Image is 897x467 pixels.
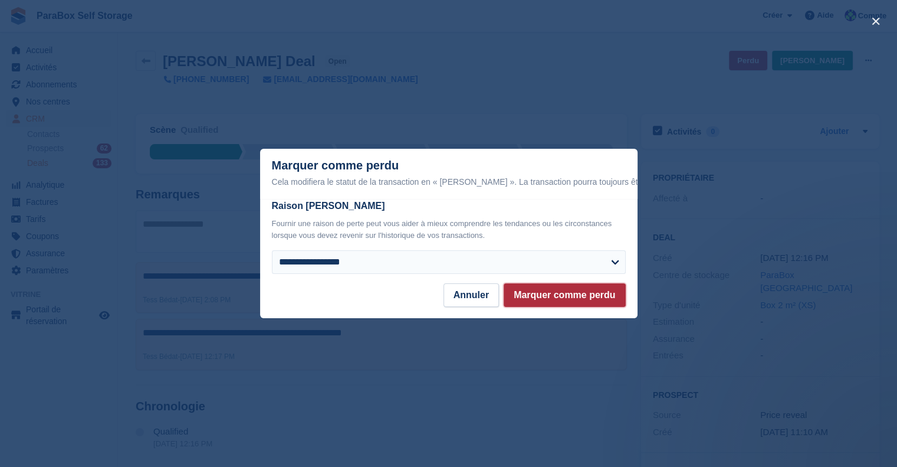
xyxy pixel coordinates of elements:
[272,175,735,189] div: Cela modifiera le statut de la transaction en « [PERSON_NAME] ». La transaction pourra toujours ê...
[272,199,626,213] label: Raison [PERSON_NAME]
[504,283,625,307] button: Marquer comme perdu
[272,159,735,189] div: Marquer comme perdu
[866,12,885,31] button: close
[443,283,499,307] button: Annuler
[272,218,626,241] p: Fournir une raison de perte peut vous aider à mieux comprendre les tendances ou les circonstances...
